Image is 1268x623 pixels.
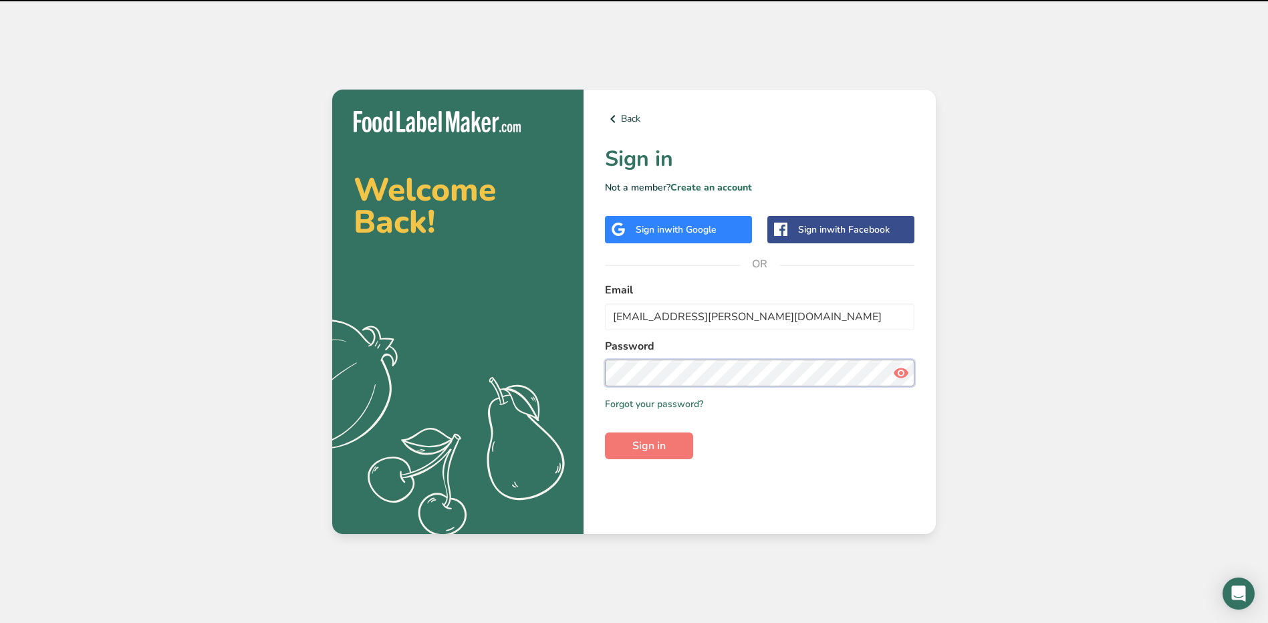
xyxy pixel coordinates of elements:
div: Sign in [798,223,890,237]
span: Sign in [632,438,666,454]
a: Forgot your password? [605,397,703,411]
span: with Google [664,223,717,236]
h1: Sign in [605,143,914,175]
button: Sign in [605,432,693,459]
div: Sign in [636,223,717,237]
h2: Welcome Back! [354,174,562,238]
img: Food Label Maker [354,111,521,133]
div: Open Intercom Messenger [1223,578,1255,610]
label: Password [605,338,914,354]
a: Create an account [670,181,752,194]
span: OR [740,244,780,284]
a: Back [605,111,914,127]
input: Enter Your Email [605,303,914,330]
span: with Facebook [827,223,890,236]
p: Not a member? [605,180,914,195]
label: Email [605,282,914,298]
